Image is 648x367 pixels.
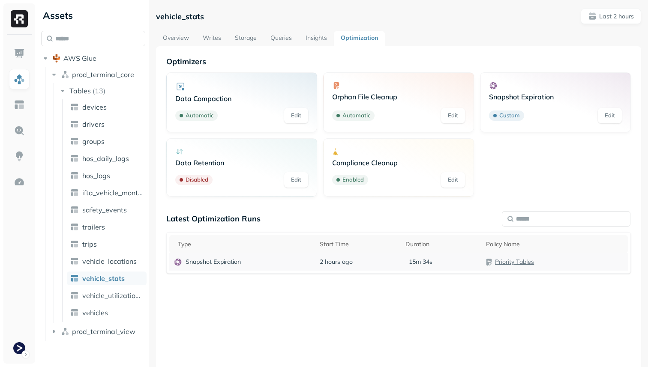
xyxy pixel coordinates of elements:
p: Automatic [342,111,370,120]
img: table [70,206,79,214]
p: Custom [499,111,520,120]
img: root [52,54,61,63]
p: 15m 34s [409,258,432,266]
a: Insights [299,31,334,46]
span: ifta_vehicle_months [82,188,143,197]
span: vehicle_utilization_day [82,291,143,300]
a: hos_daily_logs [67,152,147,165]
a: Overview [156,31,196,46]
a: Priority Tables [495,258,534,266]
p: ( 13 ) [93,87,105,95]
a: drivers [67,117,147,131]
span: vehicle_stats [82,274,125,283]
p: Optimizers [166,57,631,66]
a: Edit [598,108,622,123]
p: Data Compaction [175,94,308,103]
span: prod_terminal_core [72,70,134,79]
span: trips [82,240,97,248]
img: table [70,308,79,317]
img: table [70,257,79,266]
img: Ryft [11,10,28,27]
button: AWS Glue [41,51,145,65]
img: Optimization [14,176,25,188]
img: table [70,103,79,111]
a: Edit [441,108,465,123]
span: 2 hours ago [320,258,353,266]
p: Latest Optimization Runs [166,214,261,224]
img: Asset Explorer [14,99,25,110]
img: Insights [14,151,25,162]
img: table [70,188,79,197]
a: groups [67,134,147,148]
a: safety_events [67,203,147,217]
p: Disabled [186,176,208,184]
p: Snapshot Expiration [489,92,622,101]
p: Compliance Cleanup [332,158,465,167]
span: Tables [69,87,91,95]
a: Optimization [334,31,385,46]
a: Queries [264,31,299,46]
a: Storage [228,31,264,46]
span: vehicles [82,308,108,317]
img: table [70,137,79,146]
img: table [70,291,79,300]
img: namespace [61,327,69,336]
span: hos_daily_logs [82,154,129,163]
button: prod_terminal_view [50,325,146,338]
img: Dashboard [14,48,25,59]
p: Orphan File Cleanup [332,92,465,101]
span: devices [82,103,107,111]
p: vehicle_stats [156,12,204,21]
span: drivers [82,120,105,128]
a: devices [67,100,147,114]
img: table [70,171,79,180]
div: Start Time [320,240,397,248]
a: vehicle_stats [67,272,147,285]
div: Policy Name [486,240,624,248]
a: vehicle_utilization_day [67,289,147,302]
div: Assets [41,9,145,22]
img: Assets [14,74,25,85]
p: Enabled [342,176,364,184]
img: namespace [61,70,69,79]
span: trailers [82,223,105,231]
span: prod_terminal_view [72,327,135,336]
div: Duration [405,240,478,248]
p: Automatic [186,111,213,120]
button: Last 2 hours [581,9,641,24]
a: trips [67,237,147,251]
a: vehicle_locations [67,254,147,268]
span: safety_events [82,206,127,214]
a: trailers [67,220,147,234]
img: table [70,240,79,248]
img: table [70,223,79,231]
p: Data Retention [175,158,308,167]
span: hos_logs [82,171,110,180]
span: groups [82,137,105,146]
img: Terminal [13,342,25,354]
img: table [70,274,79,283]
p: Last 2 hours [599,12,634,21]
a: Edit [441,172,465,188]
p: Snapshot Expiration [186,258,241,266]
a: vehicles [67,306,147,319]
button: Tables(13) [58,84,146,98]
img: table [70,120,79,128]
img: table [70,154,79,163]
button: prod_terminal_core [50,68,146,81]
a: Edit [284,172,308,188]
img: Query Explorer [14,125,25,136]
span: vehicle_locations [82,257,137,266]
a: ifta_vehicle_months [67,186,147,200]
span: AWS Glue [63,54,96,63]
a: Edit [284,108,308,123]
a: hos_logs [67,169,147,182]
a: Writes [196,31,228,46]
div: Type [178,240,311,248]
